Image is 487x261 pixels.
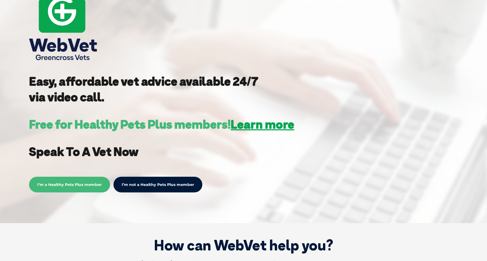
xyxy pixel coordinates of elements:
h1: How can WebVet help you? [10,237,477,254]
span: I’m a Healthy Pets Plus member [29,177,110,192]
strong: Easy, affordable vet advice available 24/7 via video call. [29,74,258,104]
h3: Free for Healthy Pets Plus members! [29,118,294,130]
a: Learn more [231,117,294,132]
a: I’m not a Healthy Pets Plus member [113,177,202,192]
a: I’m a Healthy Pets Plus member [29,181,110,187]
strong: Speak To A Vet Now [29,144,138,159]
